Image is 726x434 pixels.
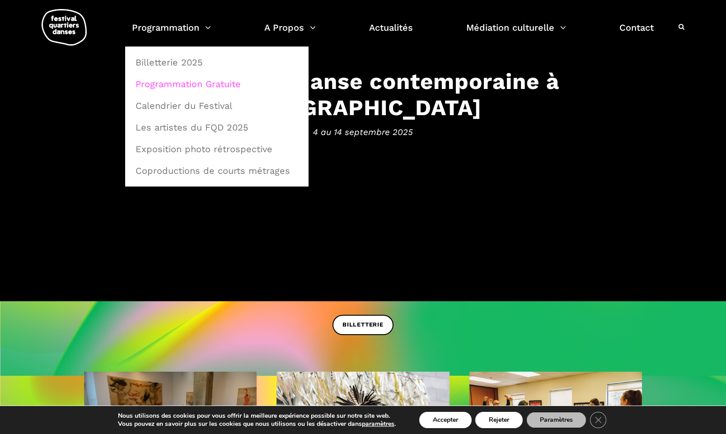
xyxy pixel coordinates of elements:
[83,126,643,139] span: 4 au 14 septembre 2025
[475,412,523,428] button: Rejeter
[130,160,304,181] a: Coproductions de courts métrages
[369,20,413,47] a: Actualités
[264,20,316,47] a: A Propos
[130,117,304,138] a: Les artistes du FQD 2025
[590,412,606,428] button: Close GDPR Cookie Banner
[130,52,304,73] a: Billetterie 2025
[42,9,87,46] img: logo-fqd-med
[342,320,384,330] span: BILLETTERIE
[130,74,304,94] a: Programmation Gratuite
[419,412,472,428] button: Accepter
[619,20,654,47] a: Contact
[118,420,396,428] p: Vous pouvez en savoir plus sur les cookies que nous utilisons ou les désactiver dans .
[132,20,211,47] a: Programmation
[466,20,566,47] a: Médiation culturelle
[526,412,586,428] button: Paramètres
[83,68,643,121] h3: Festival de danse contemporaine à [GEOGRAPHIC_DATA]
[118,412,396,420] p: Nous utilisons des cookies pour vous offrir la meilleure expérience possible sur notre site web.
[362,420,394,428] button: paramètres
[130,95,304,116] a: Calendrier du Festival
[333,315,393,335] a: BILLETTERIE
[130,139,304,159] a: Exposition photo rétrospective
